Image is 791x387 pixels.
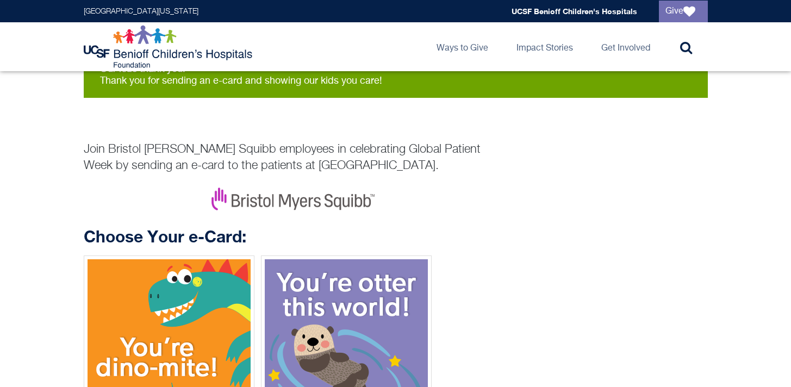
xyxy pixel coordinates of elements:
a: Get Involved [593,22,659,71]
p: Join Bristol [PERSON_NAME] Squibb employees in celebrating Global Patient Week by sending an e-ca... [84,141,502,174]
a: Ways to Give [428,22,497,71]
img: Logo for UCSF Benioff Children's Hospitals Foundation [84,25,255,68]
a: Give [659,1,708,22]
a: UCSF Benioff Children's Hospitals [512,7,637,16]
div: Status message [84,52,708,98]
div: Thank you for sending an e-card and showing our kids you care! [100,75,692,87]
a: [GEOGRAPHIC_DATA][US_STATE] [84,8,198,15]
strong: Choose Your e-Card: [84,227,246,246]
img: Bristol Myers Squibb [211,188,375,210]
a: Impact Stories [508,22,582,71]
